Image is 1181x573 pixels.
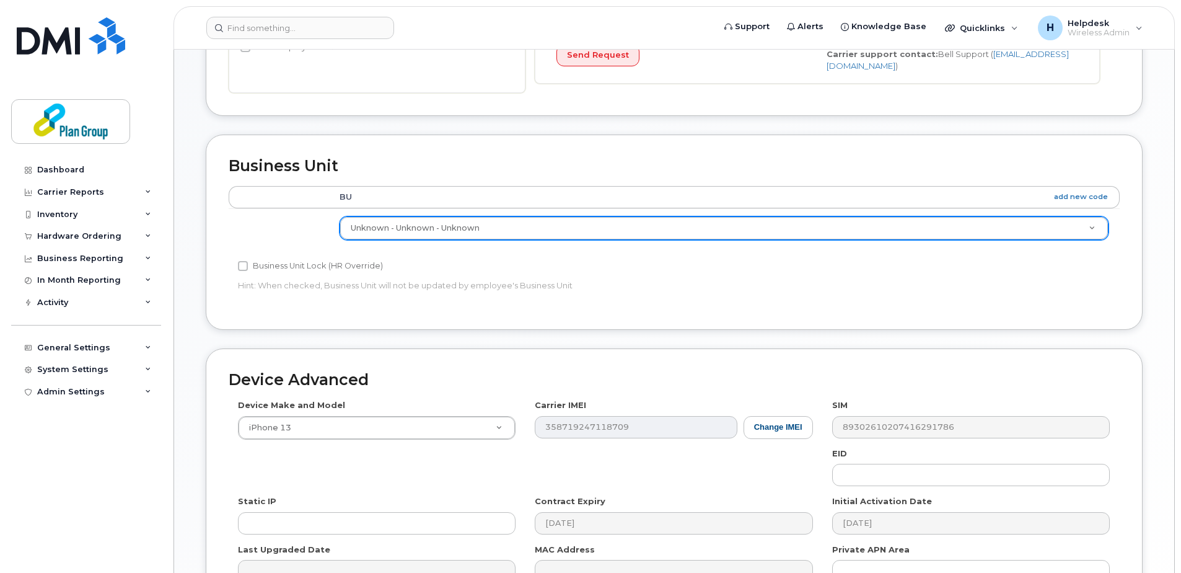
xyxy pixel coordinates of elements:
a: Knowledge Base [832,14,935,39]
button: Change IMEI [744,416,813,439]
input: Find something... [206,17,394,39]
a: Alerts [778,14,832,39]
a: add new code [1054,192,1108,202]
span: iPhone 13 [242,422,291,433]
label: Initial Activation Date [832,495,932,507]
label: Device Make and Model [238,399,345,411]
input: Business Unit Lock (HR Override) [238,261,248,271]
label: Contract Expiry [535,495,605,507]
span: Wireless Admin [1068,28,1130,38]
a: Unknown - Unknown - Unknown [340,217,1108,239]
label: MAC Address [535,544,595,556]
a: Support [716,14,778,39]
label: Business Unit Lock (HR Override) [238,259,383,273]
button: Send Request [556,44,639,67]
span: Support [735,20,770,33]
span: Quicklinks [960,23,1005,33]
span: Knowledge Base [851,20,926,33]
span: Alerts [797,20,823,33]
span: Helpdesk [1068,18,1130,28]
label: EID [832,448,847,460]
strong: Carrier support contact: [827,49,938,59]
span: H [1047,20,1054,35]
label: Carrier IMEI [535,399,586,411]
label: SIM [832,399,848,411]
label: Static IP [238,495,276,507]
th: BU [328,186,1120,208]
span: Unknown - Unknown - Unknown [351,223,480,233]
h2: Business Unit [229,158,1120,175]
p: Hint: When checked, Business Unit will not be updated by employee's Business Unit [238,280,813,291]
label: Private APN Area [832,544,910,556]
a: iPhone 13 [239,417,515,439]
h2: Device Advanced [229,371,1120,389]
div: Helpdesk [1029,16,1151,40]
label: Last Upgraded Date [238,544,330,556]
a: [EMAIL_ADDRESS][DOMAIN_NAME] [827,49,1069,71]
div: Quicklinks [936,16,1027,40]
